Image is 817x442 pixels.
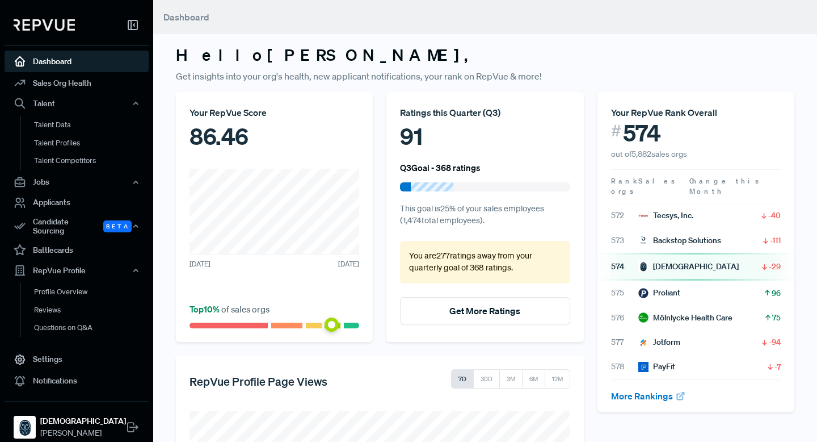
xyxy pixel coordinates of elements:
img: Samsara [16,418,34,436]
div: Your RepVue Score [189,106,359,119]
a: Reviews [20,301,164,319]
div: Proliant [638,287,680,299]
span: 575 [611,287,638,299]
a: Talent Data [20,116,164,134]
span: 574 [623,119,661,147]
span: Beta [103,220,132,232]
p: You are 277 ratings away from your quarterly goal of 368 ratings . [409,250,561,274]
span: [PERSON_NAME] [40,427,126,439]
a: Profile Overview [20,283,164,301]
span: 96 [772,287,781,299]
span: 573 [611,235,638,247]
img: RepVue [14,19,75,31]
span: # [611,119,621,143]
img: Samsara [638,261,648,272]
span: Your RepVue Rank Overall [611,107,717,118]
img: Backstop Solutions [638,235,648,245]
a: Notifications [5,370,149,392]
span: Dashboard [163,11,209,23]
span: of sales orgs [189,303,269,315]
a: Talent Profiles [20,134,164,152]
span: 574 [611,261,638,273]
span: Change this Month [689,176,761,196]
span: -94 [769,336,781,348]
span: Sales orgs [611,176,677,196]
button: Jobs [5,173,149,192]
a: Dashboard [5,51,149,72]
span: 75 [772,312,781,323]
button: 6M [522,369,545,389]
div: Ratings this Quarter ( Q3 ) [400,106,570,119]
div: [DEMOGRAPHIC_DATA] [638,261,739,273]
span: Rank [611,176,638,186]
h6: Q3 Goal - 368 ratings [400,162,481,173]
span: 576 [611,312,638,324]
h5: RepVue Profile Page Views [189,374,327,388]
div: 86.46 [189,119,359,153]
span: [DATE] [338,259,359,269]
button: Candidate Sourcing Beta [5,214,149,240]
button: RepVue Profile [5,261,149,280]
strong: [DEMOGRAPHIC_DATA] [40,415,126,427]
span: -40 [768,210,781,221]
img: Proliant [638,288,648,298]
span: [DATE] [189,259,210,269]
div: Candidate Sourcing [5,214,149,240]
div: 91 [400,119,570,153]
a: Talent Competitors [20,152,164,170]
p: Get insights into your org's health, new applicant notifications, your rank on RepVue & more! [176,69,794,83]
img: Tecsys, Inc. [638,211,648,221]
span: Top 10 % [189,303,221,315]
div: Tecsys, Inc. [638,210,693,222]
span: -7 [774,361,781,373]
a: Battlecards [5,239,149,261]
img: Jotform [638,337,648,348]
span: 577 [611,336,638,348]
button: 7D [451,369,474,389]
button: Get More Ratings [400,297,570,324]
h3: Hello [PERSON_NAME] , [176,45,794,65]
span: 572 [611,210,638,222]
button: 30D [473,369,500,389]
p: This goal is 25 % of your sales employees ( 1,474 total employees). [400,203,570,227]
img: Mölnlycke Health Care [638,312,648,323]
div: Jotform [638,336,680,348]
div: PayFit [638,361,675,373]
button: Talent [5,94,149,113]
span: -111 [770,235,781,246]
span: 578 [611,361,638,373]
div: Backstop Solutions [638,235,721,247]
button: 12M [545,369,570,389]
div: Mölnlycke Health Care [638,312,732,324]
img: PayFit [638,362,648,372]
a: Questions on Q&A [20,319,164,337]
a: Applicants [5,192,149,214]
a: More Rankings [611,390,686,402]
button: 3M [499,369,523,389]
a: Sales Org Health [5,72,149,94]
a: Settings [5,349,149,370]
span: out of 5,882 sales orgs [611,149,687,159]
span: -29 [769,261,781,272]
